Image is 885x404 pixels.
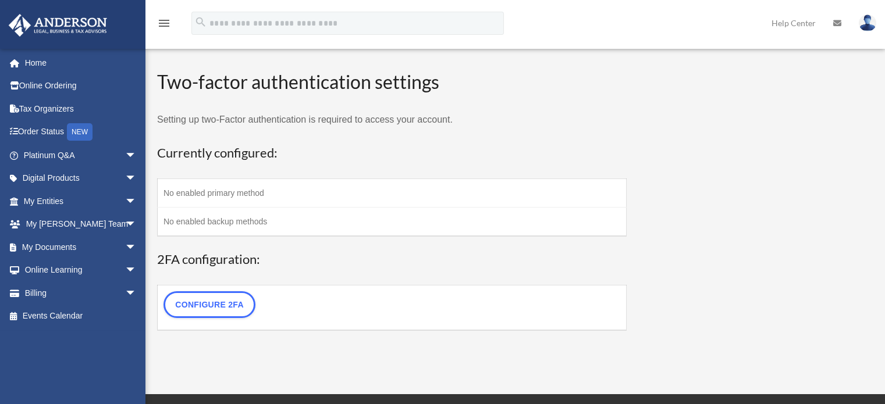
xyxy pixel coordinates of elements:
span: arrow_drop_down [125,235,148,259]
span: arrow_drop_down [125,167,148,191]
h3: Currently configured: [157,144,627,162]
h2: Two-factor authentication settings [157,69,627,95]
a: Events Calendar [8,305,154,328]
i: menu [157,16,171,30]
h3: 2FA configuration: [157,251,627,269]
a: My Entitiesarrow_drop_down [8,190,154,213]
span: arrow_drop_down [125,259,148,283]
a: Configure 2FA [164,291,255,318]
a: Home [8,51,154,74]
i: search [194,16,207,28]
a: Online Ordering [8,74,154,98]
a: Tax Organizers [8,97,154,120]
span: arrow_drop_down [125,144,148,167]
a: Billingarrow_drop_down [8,281,154,305]
a: Online Learningarrow_drop_down [8,259,154,282]
span: arrow_drop_down [125,213,148,237]
a: menu [157,20,171,30]
span: arrow_drop_down [125,190,148,213]
a: My [PERSON_NAME] Teamarrow_drop_down [8,213,154,236]
td: No enabled primary method [158,178,627,207]
div: NEW [67,123,93,141]
p: Setting up two-Factor authentication is required to access your account. [157,112,627,128]
a: Order StatusNEW [8,120,154,144]
a: Platinum Q&Aarrow_drop_down [8,144,154,167]
span: arrow_drop_down [125,281,148,305]
td: No enabled backup methods [158,207,627,236]
img: Anderson Advisors Platinum Portal [5,14,111,37]
a: Digital Productsarrow_drop_down [8,167,154,190]
img: User Pic [859,15,876,31]
a: My Documentsarrow_drop_down [8,235,154,259]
